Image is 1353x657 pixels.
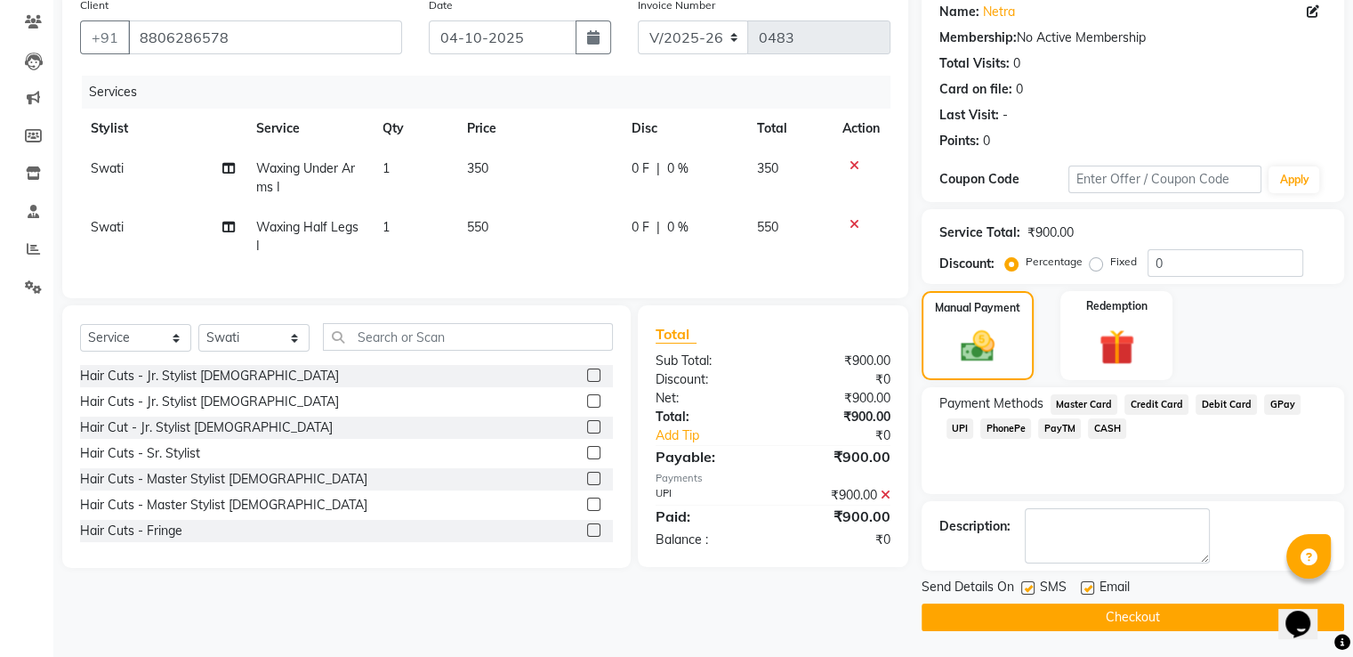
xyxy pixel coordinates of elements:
div: Service Total: [939,223,1020,242]
span: 1 [383,160,390,176]
div: Hair Cuts - Master Stylist [DEMOGRAPHIC_DATA] [80,470,367,489]
span: Waxing Under Arms I [256,160,355,195]
div: Hair Cuts - Fringe [80,522,182,540]
span: SMS [1040,578,1067,600]
span: Waxing Half Legs I [256,219,358,254]
div: Hair Cuts - Master Stylist [DEMOGRAPHIC_DATA] [80,496,367,515]
th: Price [456,109,621,149]
th: Action [832,109,890,149]
div: Services [82,76,904,109]
div: UPI [642,486,773,505]
div: Paid: [642,506,773,527]
input: Search by Name/Mobile/Email/Code [128,20,402,54]
span: UPI [946,418,974,439]
div: Hair Cuts - Sr. Stylist [80,444,200,463]
div: ₹900.00 [773,389,904,408]
span: Credit Card [1124,394,1188,415]
div: 0 [1013,54,1020,73]
div: Discount: [939,255,995,273]
div: Payable: [642,446,773,467]
div: Hair Cut - Jr. Stylist [DEMOGRAPHIC_DATA] [80,418,333,437]
span: Send Details On [922,578,1014,600]
span: 550 [757,219,778,235]
input: Enter Offer / Coupon Code [1068,166,1262,193]
div: Discount: [642,370,773,389]
span: 0 % [667,218,689,237]
div: Membership: [939,28,1017,47]
span: PhonePe [980,418,1031,439]
span: Debit Card [1196,394,1257,415]
button: Checkout [922,604,1344,631]
span: 350 [467,160,488,176]
div: ₹900.00 [773,408,904,426]
div: - [1003,106,1008,125]
div: ₹900.00 [773,486,904,505]
a: Netra [983,3,1015,21]
label: Manual Payment [935,300,1020,316]
th: Stylist [80,109,246,149]
div: ₹900.00 [773,352,904,370]
div: Hair Cuts - Jr. Stylist [DEMOGRAPHIC_DATA] [80,367,339,385]
div: Description: [939,517,1011,536]
span: 0 F [632,218,649,237]
a: Add Tip [642,426,794,445]
span: CASH [1088,418,1126,439]
span: Total [656,325,697,344]
div: No Active Membership [939,28,1326,47]
span: | [656,218,660,237]
img: _gift.svg [1088,325,1146,369]
div: ₹900.00 [773,446,904,467]
span: 1 [383,219,390,235]
div: Payments [656,471,890,486]
div: 0 [983,132,990,150]
span: 0 % [667,159,689,178]
button: Apply [1268,166,1319,193]
div: 0 [1016,80,1023,99]
div: Coupon Code [939,170,1068,189]
button: +91 [80,20,130,54]
div: Total: [642,408,773,426]
span: 550 [467,219,488,235]
th: Qty [372,109,456,149]
img: _cash.svg [950,327,1005,366]
span: Payment Methods [939,394,1043,413]
span: 0 F [632,159,649,178]
div: ₹0 [773,531,904,549]
div: Points: [939,132,979,150]
span: | [656,159,660,178]
span: Email [1099,578,1130,600]
div: Balance : [642,531,773,549]
span: 350 [757,160,778,176]
span: PayTM [1038,418,1081,439]
div: Last Visit: [939,106,999,125]
input: Search or Scan [323,323,613,351]
div: ₹900.00 [773,506,904,527]
div: Card on file: [939,80,1012,99]
iframe: chat widget [1278,586,1335,639]
div: ₹0 [794,426,903,445]
div: Name: [939,3,979,21]
span: Swati [91,219,124,235]
label: Percentage [1026,254,1083,270]
div: Sub Total: [642,352,773,370]
div: Net: [642,389,773,408]
th: Service [246,109,372,149]
span: GPay [1264,394,1301,415]
span: Master Card [1051,394,1118,415]
div: ₹900.00 [1027,223,1074,242]
span: Swati [91,160,124,176]
div: Hair Cuts - Jr. Stylist [DEMOGRAPHIC_DATA] [80,393,339,411]
label: Redemption [1086,298,1148,314]
div: Total Visits: [939,54,1010,73]
th: Disc [621,109,746,149]
label: Fixed [1110,254,1137,270]
th: Total [746,109,832,149]
div: ₹0 [773,370,904,389]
